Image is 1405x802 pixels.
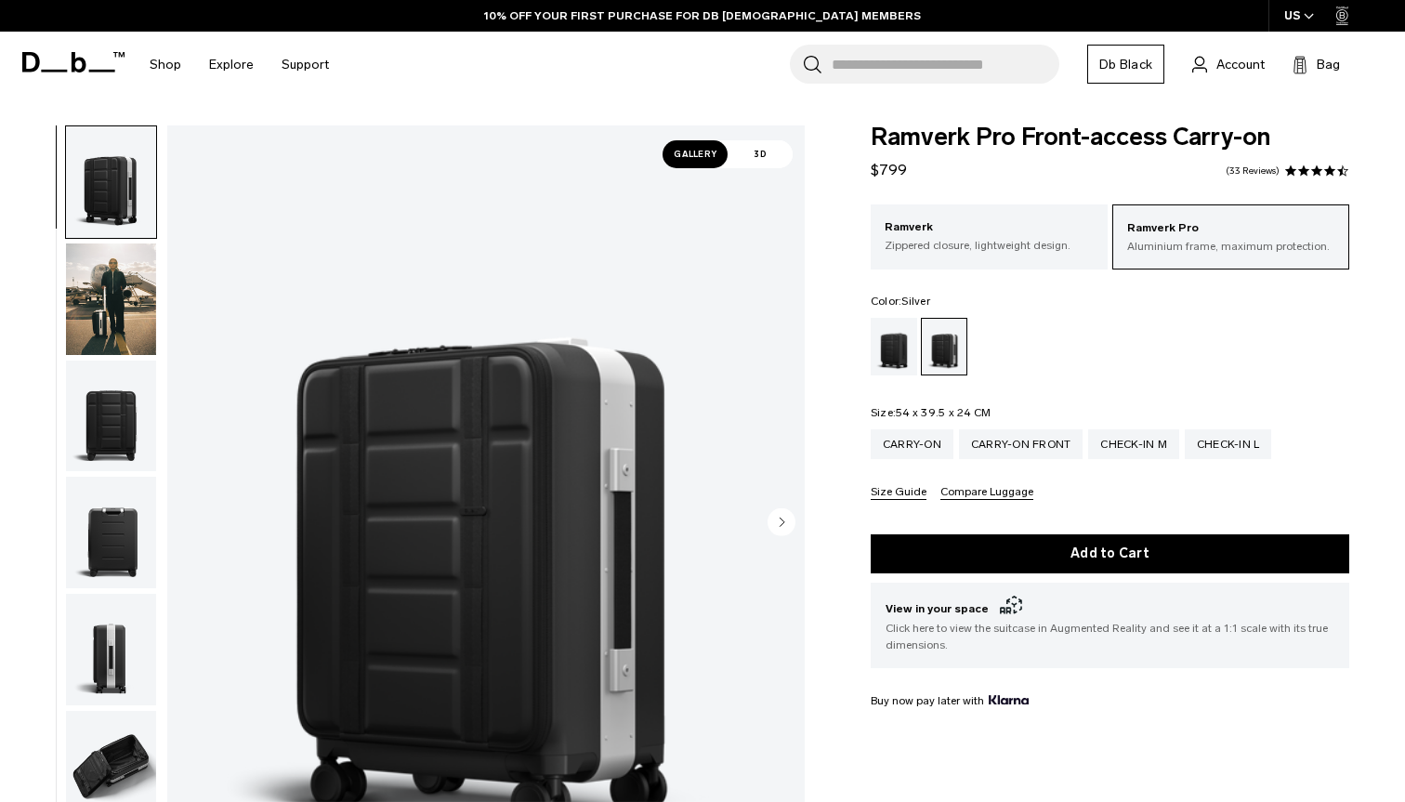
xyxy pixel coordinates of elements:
a: Check-in M [1088,429,1179,459]
button: Compare Luggage [940,486,1033,500]
a: Check-in L [1185,429,1272,459]
button: Next slide [768,507,795,539]
img: Ramverk Pro Front-access Carry-on Silver [66,243,156,355]
span: Silver [901,295,930,308]
a: Ramverk Zippered closure, lightweight design. [871,204,1108,268]
span: Bag [1317,55,1340,74]
legend: Color: [871,296,930,307]
p: Ramverk [885,218,1094,237]
button: Bag [1293,53,1340,75]
img: {"height" => 20, "alt" => "Klarna"} [989,695,1029,704]
a: Black Out [871,318,917,375]
span: 54 x 39.5 x 24 CM [896,406,991,419]
legend: Size: [871,407,991,418]
button: Size Guide [871,486,926,500]
span: Buy now pay later with [871,692,1029,709]
img: Ramverk Pro Front-access Carry-on Silver [66,126,156,238]
button: Add to Cart [871,534,1349,573]
span: View in your space [886,598,1334,620]
p: Zippered closure, lightweight design. [885,237,1094,254]
button: Ramverk Pro Front-access Carry-on Silver [65,125,157,239]
a: 33 reviews [1226,166,1280,176]
img: Ramverk Pro Front-access Carry-on Silver [66,477,156,588]
span: $799 [871,161,907,178]
img: Ramverk Pro Front-access Carry-on Silver [66,594,156,705]
a: Shop [150,32,181,98]
a: Carry-on Front [959,429,1083,459]
p: Aluminium frame, maximum protection. [1127,238,1334,255]
a: Support [282,32,329,98]
span: Ramverk Pro Front-access Carry-on [871,125,1349,150]
button: Ramverk Pro Front-access Carry-on Silver [65,243,157,356]
span: Account [1216,55,1265,74]
a: Explore [209,32,254,98]
img: Ramverk Pro Front-access Carry-on Silver [66,361,156,472]
nav: Main Navigation [136,32,343,98]
button: View in your space Click here to view the suitcase in Augmented Reality and see it at a 1:1 scale... [871,583,1349,668]
span: Click here to view the suitcase in Augmented Reality and see it at a 1:1 scale with its true dime... [886,620,1334,653]
button: Ramverk Pro Front-access Carry-on Silver [65,593,157,706]
p: Ramverk Pro [1127,219,1334,238]
span: Gallery [663,140,728,168]
button: Ramverk Pro Front-access Carry-on Silver [65,476,157,589]
a: 10% OFF YOUR FIRST PURCHASE FOR DB [DEMOGRAPHIC_DATA] MEMBERS [484,7,921,24]
a: Silver [921,318,967,375]
span: 3D [728,140,793,168]
button: Ramverk Pro Front-access Carry-on Silver [65,360,157,473]
a: Carry-on [871,429,953,459]
a: Db Black [1087,45,1164,84]
a: Account [1192,53,1265,75]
